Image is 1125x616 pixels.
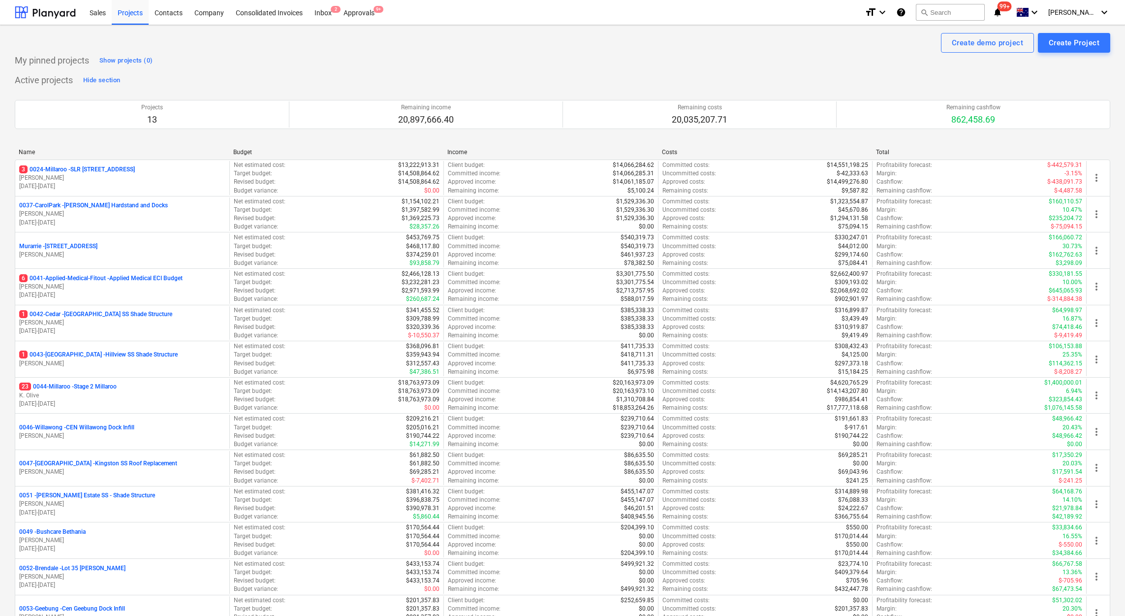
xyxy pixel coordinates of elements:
[952,36,1023,49] div: Create demo project
[19,359,225,368] p: [PERSON_NAME]
[662,287,705,295] p: Approved costs :
[448,233,485,242] p: Client budget :
[234,342,285,351] p: Net estimated cost :
[838,206,868,214] p: $45,670.86
[842,187,868,195] p: $9,587.82
[234,223,278,231] p: Budget variance :
[448,214,496,223] p: Approved income :
[1091,571,1102,583] span: more_vert
[448,351,500,359] p: Committed income :
[1049,270,1082,278] p: $330,181.55
[662,233,710,242] p: Committed costs :
[406,295,439,303] p: $260,687.24
[448,251,496,259] p: Approved income :
[234,359,276,368] p: Revised budget :
[662,187,708,195] p: Remaining costs :
[448,306,485,315] p: Client budget :
[234,169,272,178] p: Target budget :
[398,161,439,169] p: $13,222,913.31
[613,178,654,186] p: $14,061,185.07
[842,331,868,340] p: $9,419.49
[19,564,225,589] div: 0052-Brendale -Lot 35 [PERSON_NAME][PERSON_NAME][DATE]-[DATE]
[409,223,439,231] p: $28,357.26
[398,379,439,387] p: $18,763,973.09
[827,161,868,169] p: $14,551,198.25
[627,368,654,376] p: $6,975.98
[662,206,716,214] p: Uncommitted costs :
[1049,233,1082,242] p: $166,060.72
[662,223,708,231] p: Remaining costs :
[19,283,225,291] p: [PERSON_NAME]
[616,278,654,287] p: $3,301,775.54
[1091,426,1102,438] span: more_vert
[662,323,705,331] p: Approved costs :
[19,573,225,581] p: [PERSON_NAME]
[409,368,439,376] p: $47,386.51
[81,72,123,88] button: Hide section
[1047,295,1082,303] p: $-314,884.38
[448,295,499,303] p: Remaining income :
[448,169,500,178] p: Committed income :
[1091,317,1102,329] span: more_vert
[402,214,439,223] p: $1,369,225.73
[1052,306,1082,315] p: $64,998.97
[99,55,153,66] div: Show projects (0)
[621,306,654,315] p: $385,338.33
[234,323,276,331] p: Revised budget :
[448,368,499,376] p: Remaining income :
[448,178,496,186] p: Approved income :
[19,491,225,517] div: 0051 -[PERSON_NAME] Estate SS - Shade Structure[PERSON_NAME][DATE]-[DATE]
[234,295,278,303] p: Budget variance :
[842,351,868,359] p: $4,125.00
[1062,206,1082,214] p: 10.47%
[448,197,485,206] p: Client budget :
[1054,331,1082,340] p: $-9,419.49
[406,359,439,368] p: $312,557.43
[838,242,868,251] p: $44,012.00
[1049,251,1082,259] p: $162,762.63
[234,287,276,295] p: Revised budget :
[621,233,654,242] p: $540,319.73
[876,295,932,303] p: Remaining cashflow :
[1091,462,1102,474] span: more_vert
[233,149,440,156] div: Budget
[1052,323,1082,331] p: $74,418.46
[621,295,654,303] p: $588,017.59
[402,287,439,295] p: $2,971,593.99
[838,259,868,267] p: $75,084.41
[876,259,932,267] p: Remaining cashflow :
[876,323,903,331] p: Cashflow :
[639,331,654,340] p: $0.00
[234,270,285,278] p: Net estimated cost :
[19,351,178,359] p: 0043-[GEOGRAPHIC_DATA] - Hillview SS Shade Structure
[406,323,439,331] p: $320,339.36
[1098,6,1110,18] i: keyboard_arrow_down
[19,605,125,613] p: 0053-Geebung - Cen Geebung Dock Infill
[19,274,183,283] p: 0041-Applied-Medical-Fitout - Applied Medical ECI Budget
[19,242,97,251] p: Murarrie - [STREET_ADDRESS]
[830,270,868,278] p: $2,662,400.97
[1049,342,1082,351] p: $106,153.88
[448,342,485,351] p: Client budget :
[835,278,868,287] p: $309,193.02
[406,242,439,251] p: $468,117.80
[662,149,869,156] div: Costs
[234,278,272,287] p: Target budget :
[876,251,903,259] p: Cashflow :
[876,287,903,295] p: Cashflow :
[876,368,932,376] p: Remaining cashflow :
[639,223,654,231] p: $0.00
[876,187,932,195] p: Remaining cashflow :
[830,214,868,223] p: $1,294,131.58
[616,197,654,206] p: $1,529,336.30
[838,223,868,231] p: $75,094.15
[1029,6,1040,18] i: keyboard_arrow_down
[998,1,1012,11] span: 99+
[838,368,868,376] p: $15,184.25
[662,306,710,315] p: Committed costs :
[234,178,276,186] p: Revised budget :
[402,270,439,278] p: $2,466,128.13
[1062,278,1082,287] p: 10.00%
[876,206,897,214] p: Margin :
[1038,33,1110,53] button: Create Project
